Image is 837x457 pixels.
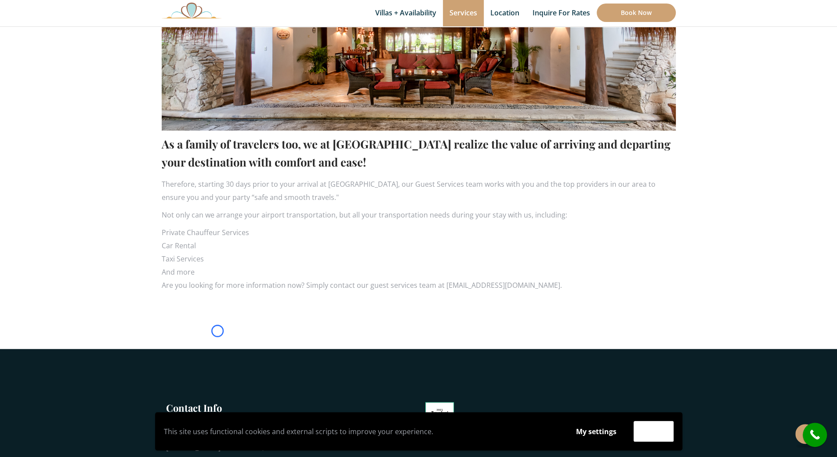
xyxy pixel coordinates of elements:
[162,2,221,18] img: Awesome Logo
[162,135,676,171] h2: As a family of travelers too, we at [GEOGRAPHIC_DATA] realize the value of arriving and departing...
[164,425,559,438] p: This site uses functional cookies and external scripts to improve your experience.
[162,239,676,252] li: Car Rental
[162,265,676,279] li: And more
[162,226,676,239] li: Private Chauffeur Services
[803,423,827,447] a: call
[162,279,676,292] p: Are you looking for more information now? Simply contact our guest services team at [EMAIL_ADDRES...
[634,421,674,442] button: Accept
[162,208,676,221] p: Not only can we arrange your airport transportation, but all your transportation needs during you...
[805,425,825,445] i: call
[568,421,625,442] button: My settings
[162,178,676,204] p: Therefore, starting 30 days prior to your arrival at [GEOGRAPHIC_DATA], our Guest Services team w...
[162,252,676,265] li: Taxi Services
[425,402,454,445] img: Tripadvisor
[597,4,676,22] a: Book Now
[166,401,280,414] h3: Contact Info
